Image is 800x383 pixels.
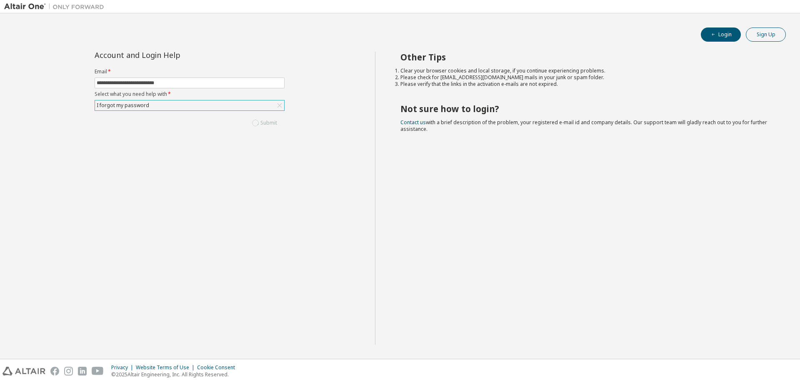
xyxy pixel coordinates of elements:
h2: Other Tips [400,52,771,63]
img: linkedin.svg [78,367,87,375]
label: Email [95,68,285,75]
a: Contact us [400,119,426,126]
img: Altair One [4,3,108,11]
div: I forgot my password [95,101,150,110]
button: Login [701,28,741,42]
img: instagram.svg [64,367,73,375]
li: Clear your browser cookies and local storage, if you continue experiencing problems. [400,68,771,74]
span: with a brief description of the problem, your registered e-mail id and company details. Our suppo... [400,119,767,133]
label: Select what you need help with [95,91,285,98]
div: Cookie Consent [197,364,240,371]
div: Privacy [111,364,136,371]
div: Website Terms of Use [136,364,197,371]
li: Please check for [EMAIL_ADDRESS][DOMAIN_NAME] mails in your junk or spam folder. [400,74,771,81]
div: I forgot my password [95,100,284,110]
img: youtube.svg [92,367,104,375]
img: altair_logo.svg [2,367,45,375]
p: © 2025 Altair Engineering, Inc. All Rights Reserved. [111,371,240,378]
h2: Not sure how to login? [400,103,771,114]
div: Account and Login Help [95,52,247,58]
img: facebook.svg [50,367,59,375]
button: Sign Up [746,28,786,42]
li: Please verify that the links in the activation e-mails are not expired. [400,81,771,88]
